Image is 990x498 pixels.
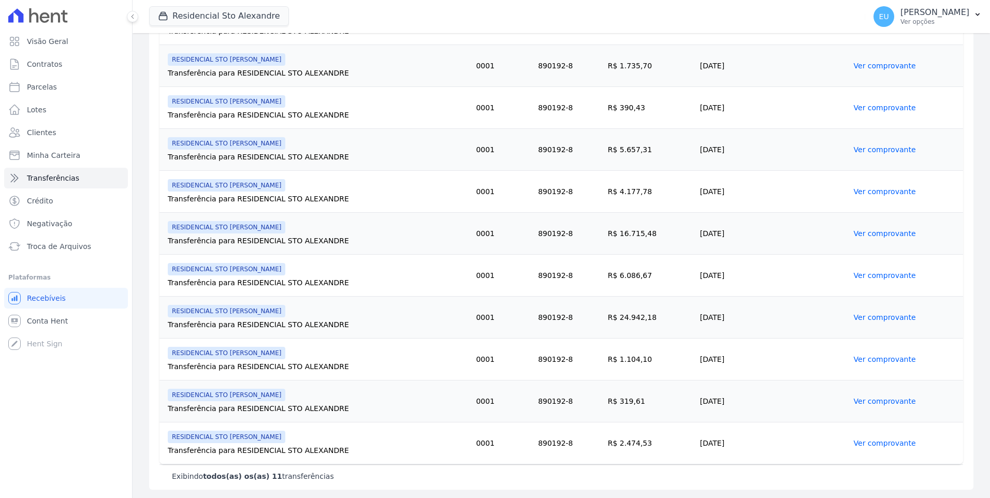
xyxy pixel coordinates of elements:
[534,45,604,87] td: 890192-8
[168,361,468,372] div: Transferência para RESIDENCIAL STO ALEXANDRE
[696,380,850,422] td: [DATE]
[168,445,468,456] div: Transferência para RESIDENCIAL STO ALEXANDRE
[854,62,916,70] a: Ver comprovante
[604,45,696,87] td: R$ 1.735,70
[472,87,534,129] td: 0001
[472,213,534,255] td: 0001
[168,68,468,78] div: Transferência para RESIDENCIAL STO ALEXANDRE
[168,403,468,414] div: Transferência para RESIDENCIAL STO ALEXANDRE
[696,339,850,380] td: [DATE]
[168,431,285,443] span: RESIDENCIAL STO [PERSON_NAME]
[168,305,285,317] span: RESIDENCIAL STO [PERSON_NAME]
[27,82,57,92] span: Parcelas
[534,129,604,171] td: 890192-8
[4,77,128,97] a: Parcelas
[27,150,80,160] span: Minha Carteira
[696,422,850,464] td: [DATE]
[168,152,468,162] div: Transferência para RESIDENCIAL STO ALEXANDRE
[534,255,604,297] td: 890192-8
[854,145,916,154] a: Ver comprovante
[854,439,916,447] a: Ver comprovante
[696,213,850,255] td: [DATE]
[4,54,128,75] a: Contratos
[168,319,468,330] div: Transferência para RESIDENCIAL STO ALEXANDRE
[27,293,66,303] span: Recebíveis
[534,422,604,464] td: 890192-8
[4,311,128,331] a: Conta Hent
[4,191,128,211] a: Crédito
[27,196,53,206] span: Crédito
[604,380,696,422] td: R$ 319,61
[604,422,696,464] td: R$ 2.474,53
[604,171,696,213] td: R$ 4.177,78
[604,297,696,339] td: R$ 24.942,18
[168,179,285,192] span: RESIDENCIAL STO [PERSON_NAME]
[854,104,916,112] a: Ver comprovante
[534,87,604,129] td: 890192-8
[4,99,128,120] a: Lotes
[854,229,916,238] a: Ver comprovante
[172,471,334,481] p: Exibindo transferências
[534,171,604,213] td: 890192-8
[604,87,696,129] td: R$ 390,43
[900,18,969,26] p: Ver opções
[27,36,68,47] span: Visão Geral
[472,45,534,87] td: 0001
[472,380,534,422] td: 0001
[604,339,696,380] td: R$ 1.104,10
[27,316,68,326] span: Conta Hent
[534,297,604,339] td: 890192-8
[8,271,124,284] div: Plataformas
[865,2,990,31] button: EU [PERSON_NAME] Ver opções
[604,255,696,297] td: R$ 6.086,67
[472,171,534,213] td: 0001
[534,380,604,422] td: 890192-8
[854,271,916,280] a: Ver comprovante
[168,277,468,288] div: Transferência para RESIDENCIAL STO ALEXANDRE
[472,129,534,171] td: 0001
[168,347,285,359] span: RESIDENCIAL STO [PERSON_NAME]
[27,127,56,138] span: Clientes
[4,31,128,52] a: Visão Geral
[4,288,128,309] a: Recebíveis
[4,145,128,166] a: Minha Carteira
[604,213,696,255] td: R$ 16.715,48
[27,105,47,115] span: Lotes
[168,194,468,204] div: Transferência para RESIDENCIAL STO ALEXANDRE
[854,313,916,321] a: Ver comprovante
[696,297,850,339] td: [DATE]
[696,255,850,297] td: [DATE]
[879,13,889,20] span: EU
[696,87,850,129] td: [DATE]
[854,187,916,196] a: Ver comprovante
[27,173,79,183] span: Transferências
[168,389,285,401] span: RESIDENCIAL STO [PERSON_NAME]
[168,95,285,108] span: RESIDENCIAL STO [PERSON_NAME]
[4,236,128,257] a: Troca de Arquivos
[534,339,604,380] td: 890192-8
[168,137,285,150] span: RESIDENCIAL STO [PERSON_NAME]
[472,255,534,297] td: 0001
[854,355,916,363] a: Ver comprovante
[4,168,128,188] a: Transferências
[27,59,62,69] span: Contratos
[4,213,128,234] a: Negativação
[604,129,696,171] td: R$ 5.657,31
[168,263,285,275] span: RESIDENCIAL STO [PERSON_NAME]
[696,129,850,171] td: [DATE]
[168,236,468,246] div: Transferência para RESIDENCIAL STO ALEXANDRE
[168,53,285,66] span: RESIDENCIAL STO [PERSON_NAME]
[168,110,468,120] div: Transferência para RESIDENCIAL STO ALEXANDRE
[149,6,289,26] button: Residencial Sto Alexandre
[472,339,534,380] td: 0001
[472,297,534,339] td: 0001
[534,213,604,255] td: 890192-8
[854,397,916,405] a: Ver comprovante
[696,171,850,213] td: [DATE]
[900,7,969,18] p: [PERSON_NAME]
[27,241,91,252] span: Troca de Arquivos
[472,422,534,464] td: 0001
[27,218,72,229] span: Negativação
[4,122,128,143] a: Clientes
[203,472,282,480] b: todos(as) os(as) 11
